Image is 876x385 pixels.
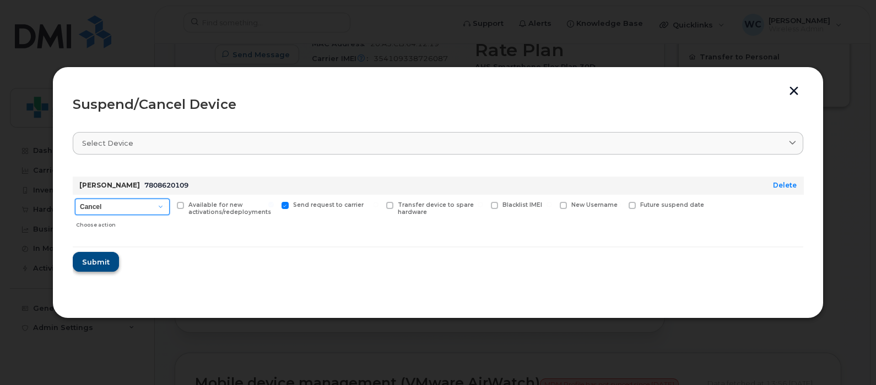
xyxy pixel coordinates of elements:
a: Delete [773,181,797,189]
span: Available for new activations/redeployments [188,201,271,216]
input: Blacklist IMEI [478,202,483,207]
span: New Username [571,201,618,208]
span: Future suspend date [640,201,704,208]
span: Transfer device to spare hardware [398,201,474,216]
span: Blacklist IMEI [502,201,542,208]
span: Send request to carrier [293,201,364,208]
div: Suspend/Cancel Device [73,98,803,111]
span: 7808620109 [144,181,188,189]
div: Choose action [76,216,170,229]
input: Send request to carrier [268,202,274,207]
input: Available for new activations/redeployments [164,202,169,207]
input: Future suspend date [615,202,621,207]
input: Transfer device to spare hardware [373,202,378,207]
input: New Username [547,202,552,207]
